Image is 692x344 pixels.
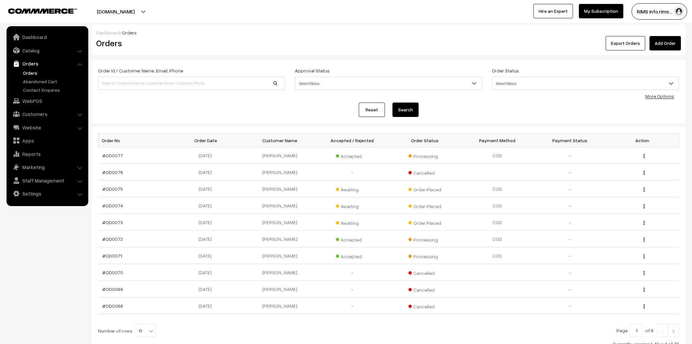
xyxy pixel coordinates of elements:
td: [DATE] [171,197,243,214]
td: - [534,247,606,264]
td: - [534,297,606,314]
td: COD [461,197,534,214]
img: COMMMERCE [8,9,77,13]
a: Orders [21,69,86,76]
a: Dashboard [8,31,86,43]
a: #OD0077 [102,153,123,158]
td: [PERSON_NAME] [243,147,316,164]
button: Export Orders [606,36,645,50]
span: Select Status [295,77,482,90]
a: Catalog [8,45,86,56]
td: COD [461,181,534,197]
img: Menu [644,288,645,292]
td: [PERSON_NAME] [243,181,316,197]
a: Reset [359,103,385,117]
td: [DATE] [171,281,243,297]
th: Action [606,134,679,147]
a: #OD0068 [102,303,123,309]
a: #OD0069 [102,286,123,292]
td: - [534,281,606,297]
label: Order Status [492,67,519,74]
th: Order Date [171,134,243,147]
img: Menu [644,304,645,309]
td: [PERSON_NAME] [243,164,316,181]
a: Marketing [8,161,86,173]
img: Menu [644,154,645,158]
img: Menu [644,238,645,242]
td: [PERSON_NAME] [243,297,316,314]
span: Processing [408,235,441,243]
a: COMMMERCE [8,7,65,14]
td: [DATE] [171,181,243,197]
span: Accepted [336,151,369,160]
a: Reports [8,148,86,160]
span: Cancelled [408,268,441,277]
span: Awaiting [336,201,369,210]
img: Menu [644,187,645,192]
th: Order Status [389,134,461,147]
span: Cancelled [408,301,441,310]
td: [PERSON_NAME] [243,231,316,247]
span: Order Placed [408,184,441,193]
th: Accepted / Rejected [316,134,389,147]
span: Order Placed [408,201,441,210]
label: Approval Status [295,67,330,74]
span: Accepted [336,251,369,260]
span: 10 [136,324,155,337]
span: Select Status [492,78,679,89]
img: Left [659,329,665,333]
a: Hire an Expert [533,4,573,18]
a: Add Order [649,36,681,50]
td: [DATE] [171,147,243,164]
a: #OD0075 [102,186,123,192]
td: [DATE] [171,264,243,281]
span: Cancelled [408,168,441,176]
img: Right [670,329,676,333]
td: COD [461,214,534,231]
img: Menu [644,204,645,208]
h2: Orders [96,38,285,48]
input: Order Id / Customer Name / Customer Email / Customer Phone [98,77,285,90]
td: - [316,281,389,297]
a: Orders [8,58,86,69]
span: Select Status [295,78,482,89]
td: - [534,231,606,247]
td: - [534,197,606,214]
span: Page [616,328,628,333]
td: [PERSON_NAME] [243,264,316,281]
a: Abandoned Cart [21,78,86,85]
img: Menu [644,271,645,275]
td: [PERSON_NAME] [243,214,316,231]
a: #OD0071 [102,253,122,258]
span: Accepted [336,235,369,243]
a: More Options [645,93,674,99]
th: Payment Method [461,134,534,147]
td: COD [461,147,534,164]
span: Number of rows [98,327,132,334]
td: - [534,214,606,231]
a: Dashboard [96,30,120,35]
td: [PERSON_NAME] [243,247,316,264]
img: Menu [644,171,645,175]
a: Staff Management [8,175,86,186]
th: Customer Name [243,134,316,147]
span: Select Status [492,77,679,90]
td: [DATE] [171,164,243,181]
a: Website [8,122,86,133]
span: Cancelled [408,285,441,293]
td: [DATE] [171,214,243,231]
td: COD [461,231,534,247]
td: [DATE] [171,231,243,247]
button: Search [392,103,419,117]
td: [PERSON_NAME] [243,281,316,297]
td: [PERSON_NAME] [243,197,316,214]
a: Customers [8,108,86,120]
span: Order Placed [408,218,441,226]
span: Awaiting [336,218,369,226]
span: of 8 [645,328,653,333]
a: #OD0076 [102,169,123,175]
td: - [316,297,389,314]
a: #OD0070 [102,270,123,275]
td: - [316,264,389,281]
